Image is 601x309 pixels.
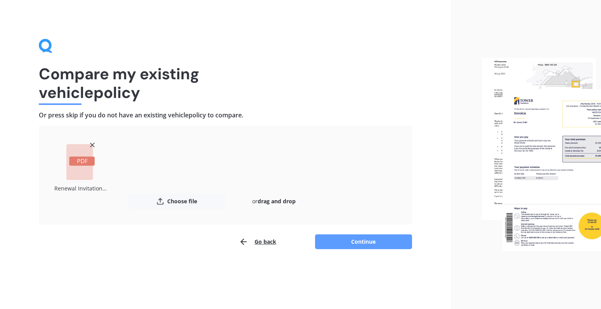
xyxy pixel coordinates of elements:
[315,234,412,249] button: Continue
[225,194,322,209] div: or
[54,183,107,194] div: Renewal Invitation-Brad and Melanie Re-PERP0164699-Unposted.pdf
[482,58,601,251] img: files.webp
[128,194,225,209] button: Choose file
[258,197,296,205] b: drag and drop
[39,65,412,102] h1: Compare my existing vehicle policy
[39,111,412,119] h4: Or press skip if you do not have an existing vehicle policy to compare.
[239,234,276,250] button: Go back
